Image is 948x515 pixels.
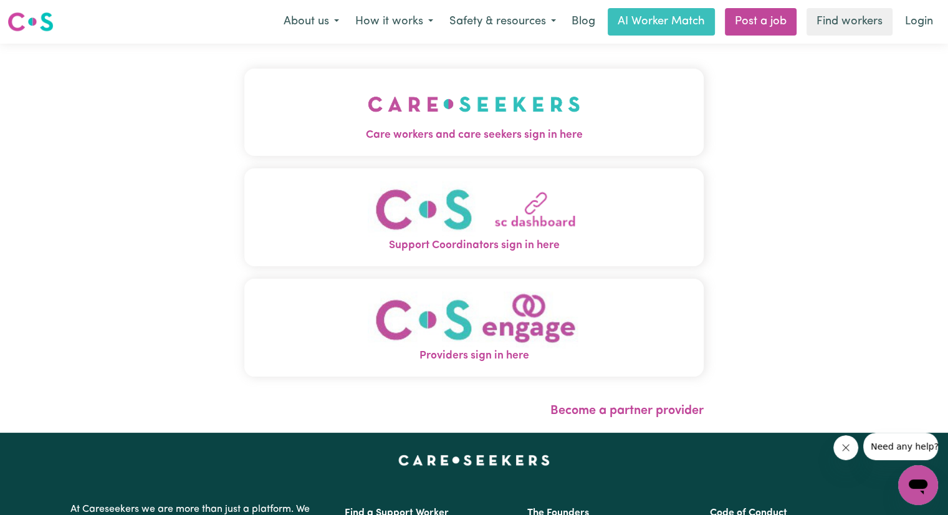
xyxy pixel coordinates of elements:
iframe: Button to launch messaging window [898,465,938,505]
button: Support Coordinators sign in here [244,168,704,266]
a: Blog [564,8,603,36]
a: Login [898,8,941,36]
span: Support Coordinators sign in here [244,238,704,254]
a: AI Worker Match [608,8,715,36]
a: Post a job [725,8,797,36]
button: About us [275,9,347,35]
a: Find workers [807,8,893,36]
button: Providers sign in here [244,279,704,377]
span: Providers sign in here [244,348,704,364]
iframe: Message from company [863,433,938,460]
span: Need any help? [7,9,75,19]
img: Careseekers logo [7,11,54,33]
span: Care workers and care seekers sign in here [244,127,704,143]
button: How it works [347,9,441,35]
a: Careseekers home page [398,455,550,465]
button: Care workers and care seekers sign in here [244,69,704,156]
a: Careseekers logo [7,7,54,36]
a: Become a partner provider [550,405,704,417]
iframe: Close message [833,435,858,460]
button: Safety & resources [441,9,564,35]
